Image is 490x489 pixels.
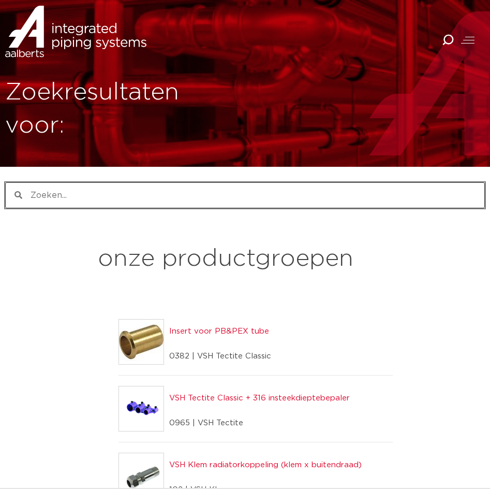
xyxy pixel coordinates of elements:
[169,415,350,432] p: 0965 | VSH Tectite
[119,320,164,364] img: 0382_p.jpg
[169,461,362,469] a: VSH Klem radiatorkoppeling (klem x buitendraad)
[169,327,269,335] a: Insert voor PB&PEX tube
[169,394,350,402] a: VSH Tectite Classic + 316 insteekdieptebepaler
[169,348,271,365] p: 0382 | VSH Tectite Classic
[22,183,484,208] input: Zoeken...
[5,76,240,142] h1: Zoekresultaten voor:
[119,386,164,431] img: 0965_p.png
[98,242,353,276] h1: onze productgroepen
